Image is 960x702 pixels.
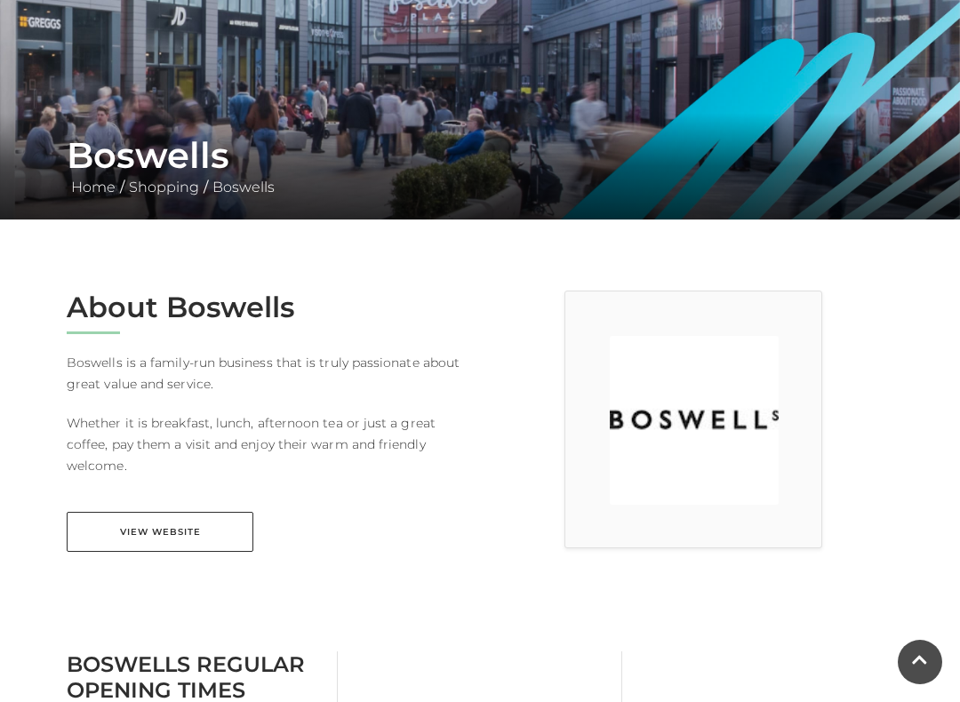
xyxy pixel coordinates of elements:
[67,179,120,195] a: Home
[124,179,204,195] a: Shopping
[67,291,467,324] h2: About Boswells
[208,179,279,195] a: Boswells
[67,352,467,395] p: Boswells is a family-run business that is truly passionate about great value and service.
[67,134,893,177] h1: Boswells
[67,512,253,552] a: View Website
[67,412,467,476] p: Whether it is breakfast, lunch, afternoon tea or just a great coffee, pay them a visit and enjoy ...
[53,134,907,198] div: / /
